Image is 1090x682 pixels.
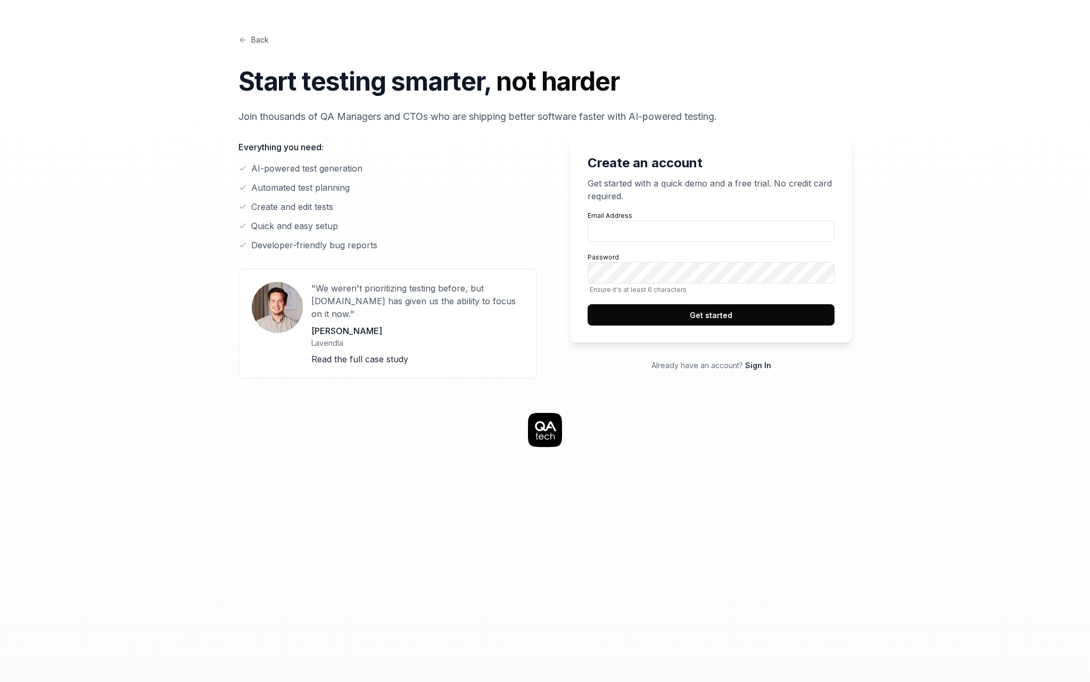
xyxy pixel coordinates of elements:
p: Join thousands of QA Managers and CTOs who are shipping better software faster with AI-powered te... [238,109,852,124]
p: Already have an account? [571,360,852,371]
p: Lavendla [311,337,523,348]
h2: Create an account [588,153,835,173]
label: Password [588,253,835,294]
a: Back [238,34,269,45]
img: User avatar [252,282,303,333]
input: PasswordEnsure it's at least 6 characters [588,262,835,283]
p: Everything you need: [238,141,536,153]
span: Ensure it's at least 6 characters [588,286,835,294]
span: not harder [496,66,619,97]
p: Get started with a quick demo and a free trial. No credit card required. [588,177,835,202]
a: Sign In [745,361,771,370]
p: "We weren't prioritizing testing before, but [DOMAIN_NAME] has given us the ability to focus on i... [311,282,523,320]
li: AI-powered test generation [238,162,536,175]
label: Email Address [588,211,835,242]
li: Create and edit tests [238,200,536,213]
a: Read the full case study [311,354,408,364]
h1: Start testing smarter, [238,62,852,101]
button: Get started [588,304,835,326]
li: Developer-friendly bug reports [238,239,536,251]
li: Automated test planning [238,181,536,194]
input: Email Address [588,221,835,242]
p: [PERSON_NAME] [311,324,523,337]
li: Quick and easy setup [238,220,536,232]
